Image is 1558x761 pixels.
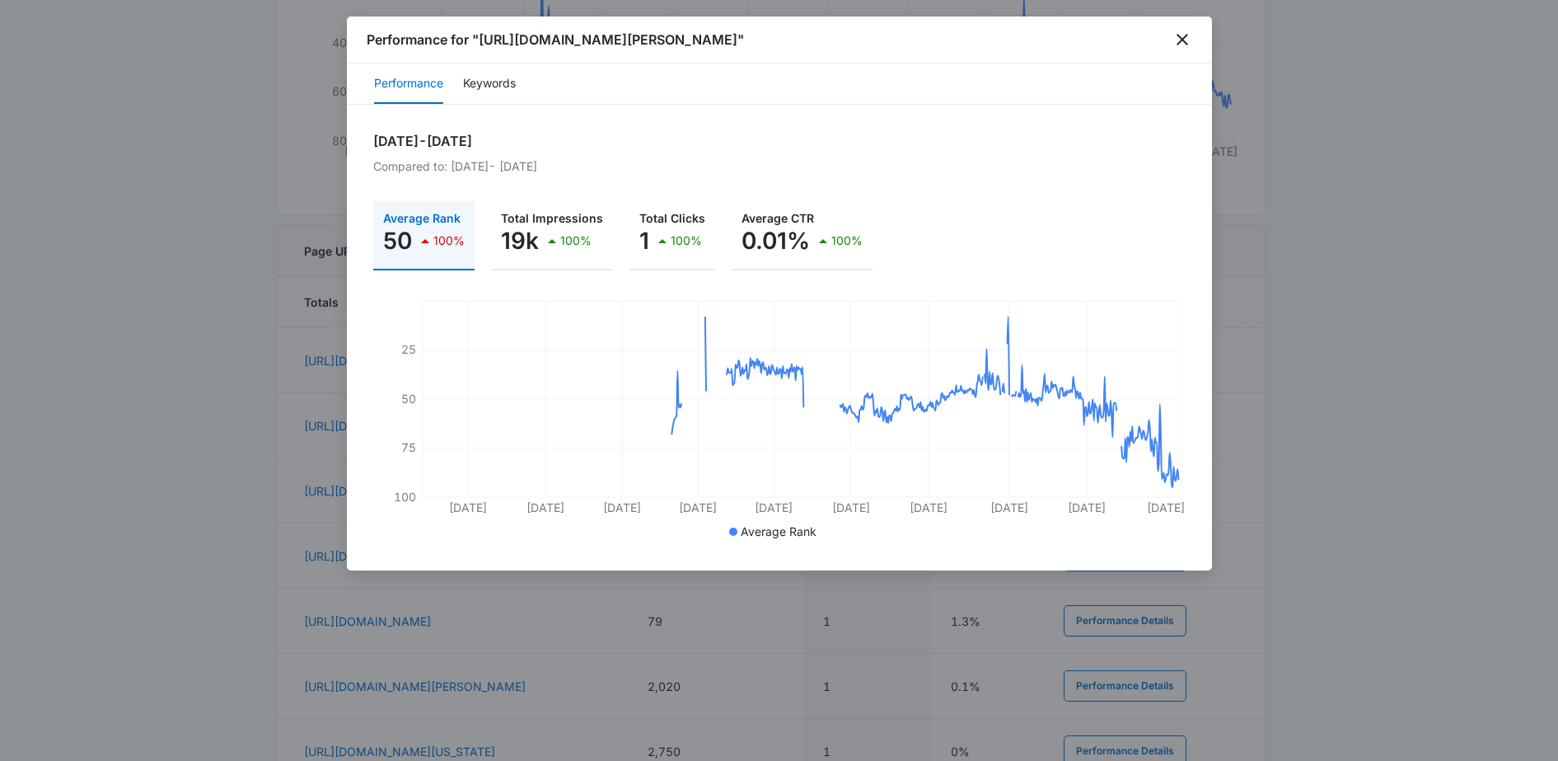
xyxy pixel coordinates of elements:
tspan: [DATE] [603,500,641,514]
tspan: [DATE] [755,500,793,514]
tspan: [DATE] [1068,500,1106,514]
p: Total Clicks [639,213,705,224]
p: 100% [560,235,592,247]
button: Keywords [463,64,516,104]
tspan: 50 [401,392,416,406]
tspan: 25 [401,342,416,356]
p: Average Rank [383,213,465,224]
p: 19k [501,228,539,254]
p: Total Impressions [501,213,603,224]
p: 100% [671,235,702,247]
p: 1 [639,228,649,254]
p: Compared to: [DATE] - [DATE] [373,157,1186,175]
p: 50 [383,228,412,254]
p: Average CTR [742,213,863,224]
span: Average Rank [741,524,816,538]
tspan: [DATE] [679,500,717,514]
button: close [1172,30,1192,49]
tspan: [DATE] [910,500,947,514]
button: Performance [374,64,443,104]
p: 100% [831,235,863,247]
p: 100% [433,235,465,247]
tspan: [DATE] [1146,500,1184,514]
tspan: [DATE] [526,500,564,514]
tspan: [DATE] [831,500,869,514]
h2: [DATE] - [DATE] [373,131,1186,151]
p: 0.01% [742,228,810,254]
tspan: 75 [401,440,416,454]
tspan: 100 [394,490,416,504]
tspan: [DATE] [448,500,486,514]
h1: Performance for "[URL][DOMAIN_NAME][PERSON_NAME]" [367,30,744,49]
tspan: [DATE] [990,500,1027,514]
